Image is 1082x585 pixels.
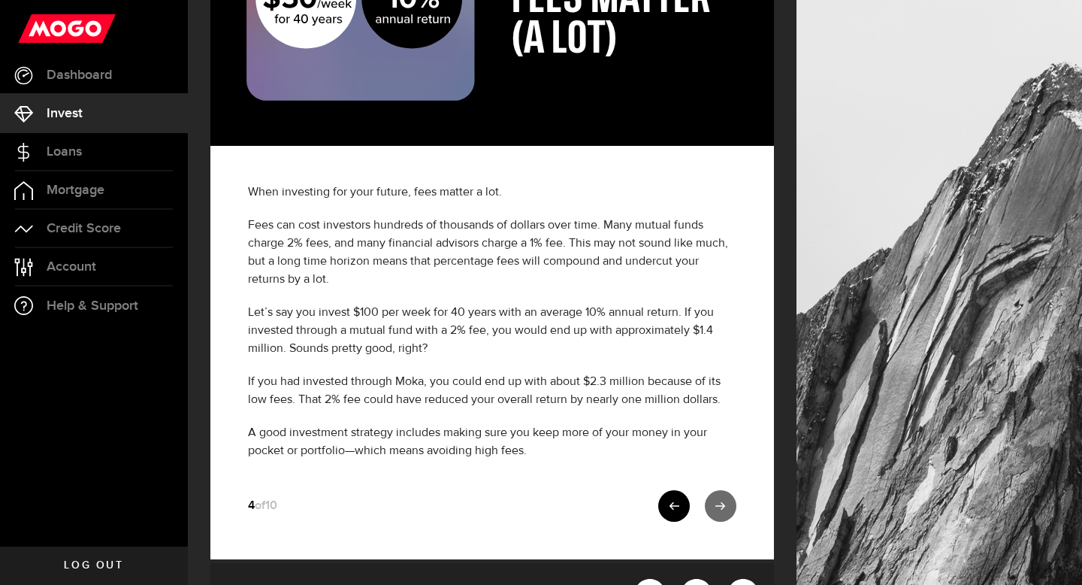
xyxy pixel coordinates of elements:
[265,499,277,513] span: 10
[248,183,736,202] p: When investing for your future, fees matter a lot.
[248,304,736,358] p: Let’s say you invest $100 per week for 40 years with an average 10% annual return. If you investe...
[47,222,121,235] span: Credit Score
[248,424,736,460] p: A good investment strategy includes making sure you keep more of your money in your pocket or por...
[47,299,138,313] span: Help & Support
[248,499,255,513] span: 4
[47,183,104,197] span: Mortgage
[255,499,265,513] span: of
[47,260,96,274] span: Account
[248,373,736,409] p: If you had invested through Moka, you could end up with about $2.3 million because of its low fee...
[47,107,83,120] span: Invest
[64,560,123,571] span: Log out
[12,6,57,51] button: Open LiveChat chat widget
[47,68,112,82] span: Dashboard
[47,145,82,159] span: Loans
[248,217,736,289] p: Fees can cost investors hundreds of thousands of dollars over time. Many mutual funds charge 2% f...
